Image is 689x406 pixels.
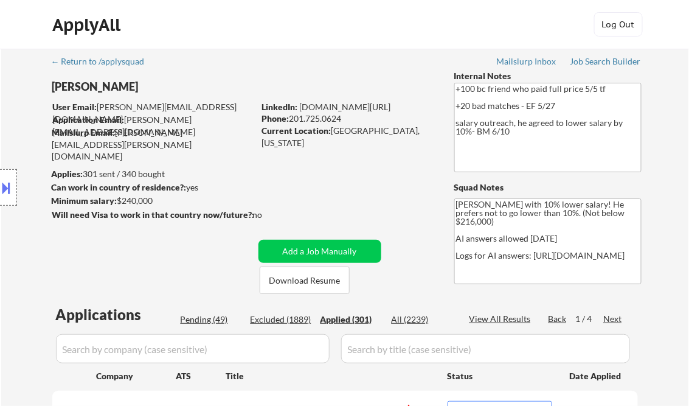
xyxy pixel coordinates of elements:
div: ApplyAll [53,15,125,35]
div: 201.725.0624 [262,113,434,125]
button: Download Resume [260,267,350,294]
a: [DOMAIN_NAME][URL] [300,102,391,112]
div: Pending (49) [181,313,241,326]
div: Excluded (1889) [251,313,311,326]
strong: Phone: [262,113,289,124]
div: [GEOGRAPHIC_DATA], [US_STATE] [262,125,434,149]
button: Log Out [594,12,643,37]
div: All (2239) [392,313,452,326]
div: Squad Notes [454,181,642,194]
div: Applications [56,307,176,322]
a: Job Search Builder [570,57,642,69]
div: Internal Notes [454,70,642,82]
input: Search by title (case sensitive) [341,334,630,363]
div: Status [448,365,552,387]
div: no [253,209,288,221]
div: Applied (301) [320,313,381,326]
div: Title [226,370,436,382]
div: View All Results [469,313,535,325]
div: ← Return to /applysquad [51,57,156,66]
strong: LinkedIn: [262,102,298,112]
div: Company [97,370,176,382]
div: Job Search Builder [570,57,642,66]
strong: Current Location: [262,125,331,136]
a: Mailslurp Inbox [497,57,558,69]
div: Back [549,313,568,325]
div: Mailslurp Inbox [497,57,558,66]
input: Search by company (case sensitive) [56,334,330,363]
div: Next [604,313,623,325]
button: Add a Job Manually [258,240,381,263]
a: ← Return to /applysquad [51,57,156,69]
div: ATS [176,370,226,382]
div: 1 / 4 [576,313,604,325]
div: Date Applied [570,370,623,382]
